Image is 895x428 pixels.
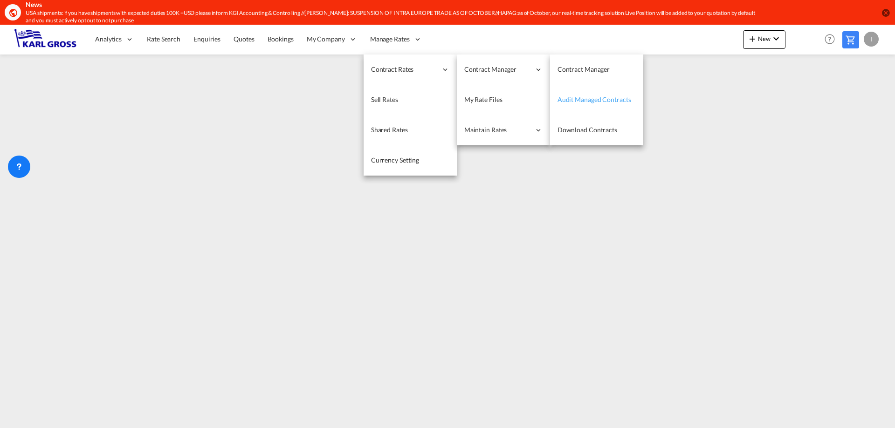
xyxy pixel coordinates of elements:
[371,65,437,74] span: Contract Rates
[864,32,879,47] div: I
[300,24,364,54] div: My Company
[464,65,530,74] span: Contract Manager
[14,29,77,50] img: 3269c73066d711f095e541db4db89301.png
[268,35,294,43] span: Bookings
[371,126,408,134] span: Shared Rates
[364,145,457,176] a: Currency Setting
[140,24,187,54] a: Rate Search
[307,34,345,44] span: My Company
[558,126,617,134] span: Download Contracts
[227,24,261,54] a: Quotes
[771,33,782,44] md-icon: icon-chevron-down
[881,8,890,17] button: icon-close-circle
[8,8,18,17] md-icon: icon-earth
[234,35,254,43] span: Quotes
[371,95,398,103] span: Sell Rates
[26,9,757,25] div: USA shipments: if you have shipments with expected duties 100K +USD please inform KGI Accounting ...
[747,33,758,44] md-icon: icon-plus 400-fg
[370,34,410,44] span: Manage Rates
[95,34,122,44] span: Analytics
[558,65,610,73] span: Contract Manager
[193,35,220,43] span: Enquiries
[261,24,300,54] a: Bookings
[371,156,419,164] span: Currency Setting
[743,30,785,49] button: icon-plus 400-fgNewicon-chevron-down
[457,85,550,115] a: My Rate Files
[147,35,180,43] span: Rate Search
[364,24,428,54] div: Manage Rates
[364,85,457,115] a: Sell Rates
[550,115,643,145] a: Download Contracts
[822,31,842,48] div: Help
[364,115,457,145] a: Shared Rates
[457,115,550,145] div: Maintain Rates
[822,31,838,47] span: Help
[364,54,457,85] div: Contract Rates
[558,95,631,103] span: Audit Managed Contracts
[89,24,140,54] div: Analytics
[464,95,503,103] span: My Rate Files
[464,125,530,135] span: Maintain Rates
[457,54,550,85] div: Contract Manager
[747,35,782,42] span: New
[550,54,643,85] a: Contract Manager
[550,85,643,115] a: Audit Managed Contracts
[187,24,227,54] a: Enquiries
